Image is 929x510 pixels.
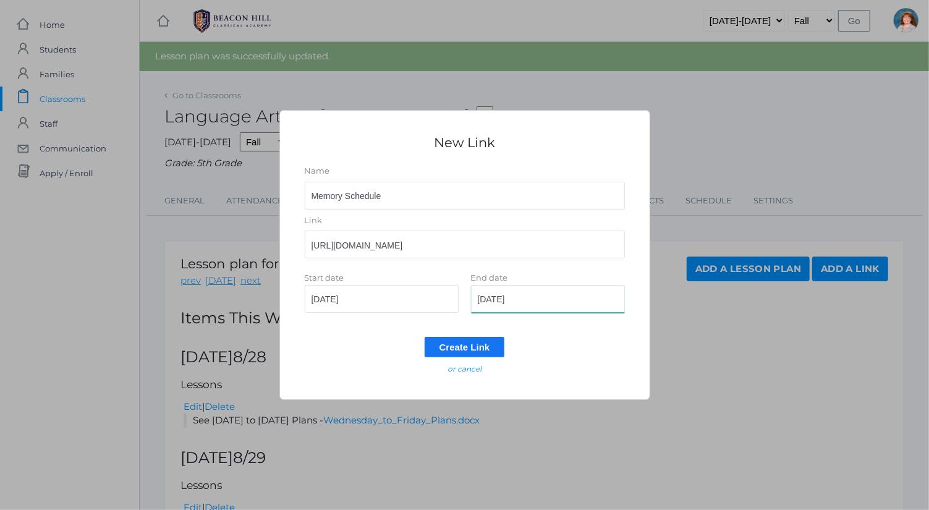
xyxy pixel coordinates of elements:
label: Link [305,215,625,227]
label: Name [305,165,625,177]
a: or cancel [305,363,625,375]
h1: New Link [305,135,625,150]
input: Create Link [425,337,505,357]
label: End date [471,273,508,283]
em: or cancel [448,364,481,373]
label: Start date [305,273,344,283]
